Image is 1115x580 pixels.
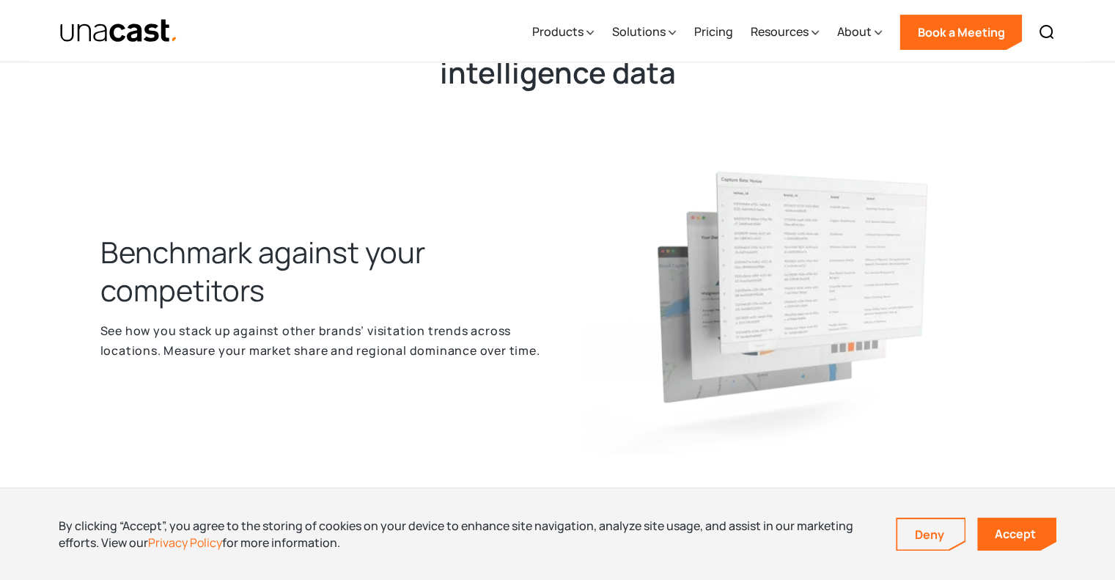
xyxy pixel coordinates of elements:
div: About [836,23,871,40]
a: home [59,18,179,44]
a: Deny [897,519,965,550]
div: Products [531,23,583,40]
a: Privacy Policy [148,535,222,551]
img: Search icon [1038,23,1056,41]
div: About [836,2,882,62]
div: Products [531,2,594,62]
img: Illustration - Rooted in data science [581,133,1009,479]
a: Book a Meeting [899,15,1022,50]
h2: Benchmark against your competitors [100,233,540,309]
h2: Empower your business with competitive intelligence data [272,15,844,92]
p: See how you stack up against other brands’ visitation trends across locations. Measure your marke... [100,321,540,360]
div: Solutions [611,23,665,40]
div: Resources [750,2,819,62]
div: By clicking “Accept”, you agree to the storing of cookies on your device to enhance site navigati... [59,518,874,551]
img: Unacast text logo [59,18,179,44]
div: Resources [750,23,808,40]
a: Accept [977,518,1056,551]
a: Pricing [693,2,732,62]
div: Solutions [611,2,676,62]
